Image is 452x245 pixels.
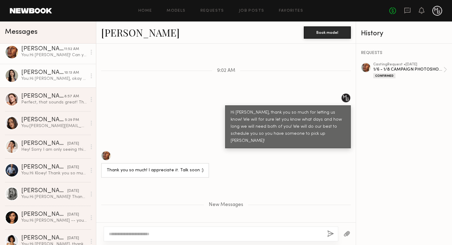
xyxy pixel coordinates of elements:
[21,188,67,194] div: [PERSON_NAME]
[64,70,79,76] div: 10:13 AM
[21,70,64,76] div: [PERSON_NAME]
[239,9,264,13] a: Job Posts
[21,76,87,82] div: You: Hi [PERSON_NAME], okay great! Thank you for letting us know. We will be working on our call ...
[67,212,79,218] div: [DATE]
[64,46,79,52] div: 11:52 AM
[231,109,345,145] div: Hi [PERSON_NAME], thank you so much for letting us know! We will for sure let you know what days ...
[21,164,67,170] div: [PERSON_NAME]
[361,51,447,55] div: REQUESTS
[21,99,87,105] div: Perfect, that sounds great! Thanks 😊
[65,117,79,123] div: 5:29 PM
[5,29,38,36] span: Messages
[304,26,351,39] button: Book model
[67,188,79,194] div: [DATE]
[21,93,64,99] div: [PERSON_NAME]
[21,46,64,52] div: [PERSON_NAME]
[373,73,395,78] div: Confirmed
[67,165,79,170] div: [DATE]
[21,52,87,58] div: You: Hi [PERSON_NAME]! Can you confirm what your current sizes are?
[21,123,87,129] div: You: [PERSON_NAME][EMAIL_ADDRESS][DOMAIN_NAME] is great
[373,63,443,67] div: casting Request • [DATE]
[21,235,67,241] div: [PERSON_NAME]
[21,141,67,147] div: [PERSON_NAME]
[67,141,79,147] div: [DATE]
[361,30,447,37] div: History
[107,167,204,174] div: Thank you so much! I appreciate it. Talk soon :)
[200,9,224,13] a: Requests
[373,67,443,72] div: 1/6 - 1/8 CAMPAIGN PHOTOSHOOT
[21,218,87,224] div: You: Hi [PERSON_NAME] -- you can send a self-tape to [PERSON_NAME][EMAIL_ADDRESS][DOMAIN_NAME].
[209,202,243,208] span: New Messages
[67,235,79,241] div: [DATE]
[101,26,180,39] a: [PERSON_NAME]
[279,9,303,13] a: Favorites
[64,94,79,99] div: 8:57 AM
[138,9,152,13] a: Home
[21,147,87,153] div: Hey! Sorry I am only seeing this now. I am definitely interested. Is the shoot a few days?
[167,9,185,13] a: Models
[21,117,65,123] div: [PERSON_NAME]
[21,194,87,200] div: You: Hi [PERSON_NAME]! Thank you so much for submitting your self-tape — we loved your look! We’d...
[217,68,235,73] span: 9:02 AM
[304,29,351,35] a: Book model
[21,170,87,176] div: You: Hi Kloey! Thank you so much for attending/submitting your self-tape — we loved your look! We...
[373,63,447,78] a: castingRequest •[DATE]1/6 - 1/8 CAMPAIGN PHOTOSHOOTConfirmed
[21,212,67,218] div: [PERSON_NAME]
